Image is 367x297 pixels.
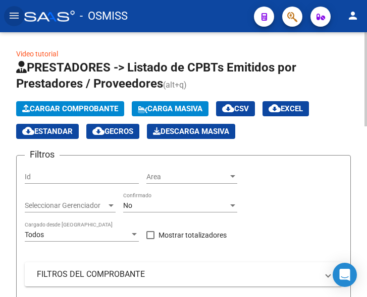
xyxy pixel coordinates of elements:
button: Gecros [86,124,139,139]
mat-icon: cloud_download [269,102,281,114]
a: Video tutorial [16,50,58,58]
mat-icon: menu [8,10,20,22]
span: Estandar [22,127,73,136]
span: Todos [25,231,44,239]
button: Descarga Masiva [147,124,235,139]
span: Area [146,173,228,181]
span: Carga Masiva [138,104,202,113]
button: Estandar [16,124,79,139]
span: Cargar Comprobante [22,104,118,113]
mat-icon: cloud_download [22,125,34,137]
button: CSV [216,101,255,116]
span: PRESTADORES -> Listado de CPBTs Emitidos por Prestadores / Proveedores [16,60,296,91]
mat-icon: cloud_download [92,125,104,137]
span: EXCEL [269,104,303,113]
span: Seleccionar Gerenciador [25,201,107,210]
h3: Filtros [25,147,60,162]
mat-expansion-panel-header: FILTROS DEL COMPROBANTE [25,262,342,286]
span: Gecros [92,127,133,136]
button: Cargar Comprobante [16,101,124,116]
span: Descarga Masiva [153,127,229,136]
button: EXCEL [263,101,309,116]
app-download-masive: Descarga masiva de comprobantes (adjuntos) [147,124,235,139]
span: - OSMISS [80,5,128,27]
mat-panel-title: FILTROS DEL COMPROBANTE [37,269,318,280]
span: No [123,201,132,209]
div: Open Intercom Messenger [333,263,357,287]
span: Mostrar totalizadores [159,229,227,241]
mat-icon: person [347,10,359,22]
button: Carga Masiva [132,101,208,116]
span: (alt+q) [163,80,187,90]
span: CSV [222,104,249,113]
mat-icon: cloud_download [222,102,234,114]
